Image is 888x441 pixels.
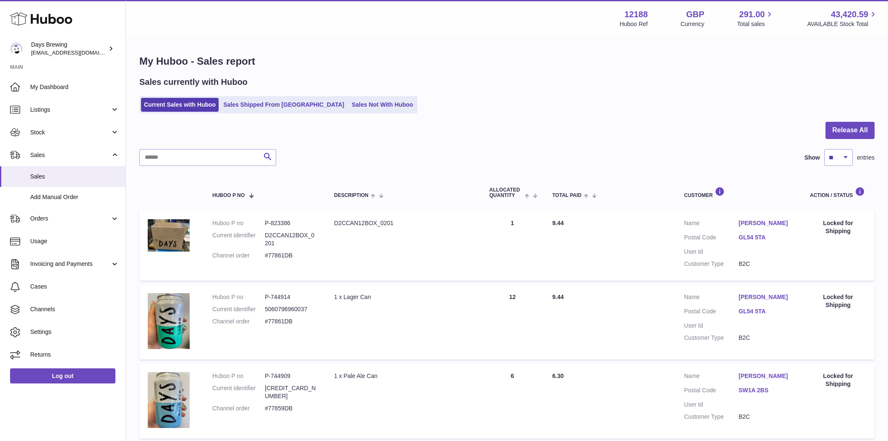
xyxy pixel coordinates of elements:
[684,413,739,421] dt: Customer Type
[825,122,875,139] button: Release All
[148,219,190,252] img: 121881710868712.png
[684,307,739,318] dt: Postal Code
[684,248,739,256] dt: User Id
[10,42,23,55] img: internalAdmin-12188@internal.huboo.com
[30,351,119,359] span: Returns
[481,364,544,438] td: 6
[684,187,793,198] div: Customer
[481,285,544,360] td: 12
[212,252,265,260] dt: Channel order
[739,372,793,380] a: [PERSON_NAME]
[30,173,119,181] span: Sales
[684,401,739,409] dt: User Id
[489,187,522,198] span: ALLOCATED Quantity
[265,219,317,227] dd: P-823386
[139,55,875,68] h1: My Huboo - Sales report
[684,322,739,330] dt: User Id
[737,9,774,28] a: 291.00 Total sales
[212,384,265,400] dt: Current identifier
[334,219,473,227] div: D2CCAN12BOX_0201
[831,9,868,20] span: 43,420.59
[686,9,704,20] strong: GBP
[739,386,793,394] a: SW1A 2BS
[265,252,317,260] dd: #77861DB
[810,372,866,388] div: Locked for Shipping
[684,293,739,303] dt: Name
[810,187,866,198] div: Action / Status
[30,215,110,223] span: Orders
[212,372,265,380] dt: Huboo P no
[739,219,793,227] a: [PERSON_NAME]
[684,386,739,396] dt: Postal Code
[807,20,878,28] span: AVAILABLE Stock Total
[620,20,648,28] div: Huboo Ref
[810,219,866,235] div: Locked for Shipping
[148,372,190,428] img: 121881680514664.jpg
[212,318,265,325] dt: Channel order
[552,193,582,198] span: Total paid
[30,283,119,291] span: Cases
[265,384,317,400] dd: [CREDIT_CARD_NUMBER]
[30,151,110,159] span: Sales
[30,83,119,91] span: My Dashboard
[684,334,739,342] dt: Customer Type
[804,154,820,162] label: Show
[30,129,110,136] span: Stock
[552,294,564,300] span: 9.44
[684,234,739,244] dt: Postal Code
[212,293,265,301] dt: Huboo P no
[30,260,110,268] span: Invoicing and Payments
[739,260,793,268] dd: B2C
[212,231,265,247] dt: Current identifier
[334,193,368,198] span: Description
[807,9,878,28] a: 43,420.59 AVAILABLE Stock Total
[30,106,110,114] span: Listings
[265,372,317,380] dd: P-744909
[30,328,119,336] span: Settings
[212,193,245,198] span: Huboo P no
[31,49,123,56] span: [EMAIL_ADDRESS][DOMAIN_NAME]
[624,9,648,20] strong: 12188
[349,98,416,112] a: Sales Not With Huboo
[265,318,317,325] dd: #77861DB
[139,76,248,88] h2: Sales currently with Huboo
[30,237,119,245] span: Usage
[265,231,317,247] dd: D2CCAN12BOX_0201
[212,219,265,227] dt: Huboo P no
[739,234,793,241] a: GL54 5TA
[552,220,564,226] span: 9.44
[265,305,317,313] dd: 5060796960037
[220,98,347,112] a: Sales Shipped From [GEOGRAPHIC_DATA]
[10,368,115,383] a: Log out
[30,193,119,201] span: Add Manual Order
[31,41,107,57] div: Days Brewing
[481,211,544,281] td: 1
[265,293,317,301] dd: P-744914
[265,404,317,412] dd: #77859DB
[810,293,866,309] div: Locked for Shipping
[212,305,265,313] dt: Current identifier
[857,154,875,162] span: entries
[739,9,765,20] span: 291.00
[334,293,473,301] div: 1 x Lager Can
[684,219,739,229] dt: Name
[739,413,793,421] dd: B2C
[739,334,793,342] dd: B2C
[141,98,219,112] a: Current Sales with Huboo
[739,307,793,315] a: GL54 5TA
[30,305,119,313] span: Channels
[737,20,774,28] span: Total sales
[684,260,739,268] dt: Customer Type
[148,293,190,349] img: 121881680514645.jpg
[739,293,793,301] a: [PERSON_NAME]
[552,373,564,379] span: 6.30
[334,372,473,380] div: 1 x Pale Ale Can
[681,20,705,28] div: Currency
[684,372,739,382] dt: Name
[212,404,265,412] dt: Channel order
